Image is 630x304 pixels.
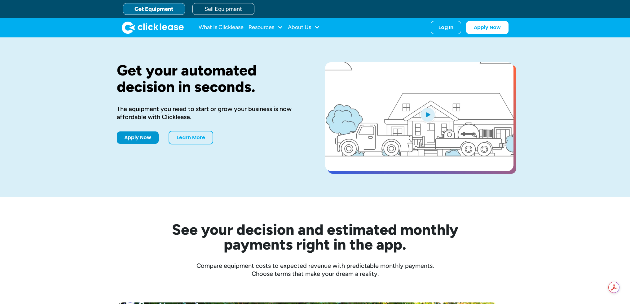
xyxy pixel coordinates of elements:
[466,21,509,34] a: Apply Now
[325,62,513,171] a: open lightbox
[288,21,320,34] div: About Us
[438,24,453,31] div: Log In
[142,222,489,252] h2: See your decision and estimated monthly payments right in the app.
[117,131,159,144] a: Apply Now
[192,3,254,15] a: Sell Equipment
[117,105,305,121] div: The equipment you need to start or grow your business is now affordable with Clicklease.
[122,21,184,34] img: Clicklease logo
[123,3,185,15] a: Get Equipment
[419,106,436,123] img: Blue play button logo on a light blue circular background
[169,131,213,144] a: Learn More
[249,21,283,34] div: Resources
[117,62,305,95] h1: Get your automated decision in seconds.
[122,21,184,34] a: home
[117,262,513,278] div: Compare equipment costs to expected revenue with predictable monthly payments. Choose terms that ...
[199,21,244,34] a: What Is Clicklease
